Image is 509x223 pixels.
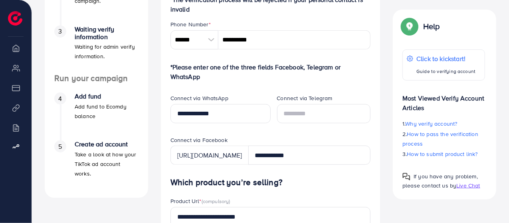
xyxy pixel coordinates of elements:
span: 4 [58,94,62,103]
label: Connect via Facebook [170,136,228,144]
h4: Which product you’re selling? [170,178,371,187]
span: If you have any problem, please contact us by [402,172,478,189]
label: Connect via Telegram [277,94,333,102]
p: Add fund to Ecomdy balance [75,102,139,121]
p: Waiting for admin verify information. [75,42,139,61]
img: logo [8,11,22,26]
span: Live Chat [456,182,480,189]
label: Product Url [170,197,230,205]
li: Add fund [45,93,148,140]
span: How to pass the verification process [402,130,478,148]
iframe: Chat [475,187,503,217]
h4: Run your campaign [45,73,148,83]
span: How to submit product link? [407,150,478,158]
h4: Waiting verify information [75,26,139,41]
p: Help [423,22,440,31]
div: [URL][DOMAIN_NAME] [170,146,249,165]
p: 3. [402,149,485,159]
img: Popup guide [402,19,417,34]
h4: Create ad account [75,140,139,148]
p: *Please enter one of the three fields Facebook, Telegram or WhatsApp [170,62,371,81]
p: Click to kickstart! [416,54,475,63]
p: Guide to verifying account [416,67,475,76]
label: Connect via WhatsApp [170,94,228,102]
li: Create ad account [45,140,148,188]
label: Phone Number [170,20,211,28]
span: Why verify account? [406,120,458,128]
p: Most Viewed Verify Account Articles [402,87,485,112]
li: Waiting verify information [45,26,148,73]
h4: Add fund [75,93,139,100]
span: 3 [58,27,62,36]
p: 1. [402,119,485,128]
p: Take a look at how your TikTok ad account works. [75,150,139,178]
p: 2. [402,129,485,148]
img: Popup guide [402,173,410,181]
span: (compulsory) [202,197,230,205]
span: 5 [58,142,62,151]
